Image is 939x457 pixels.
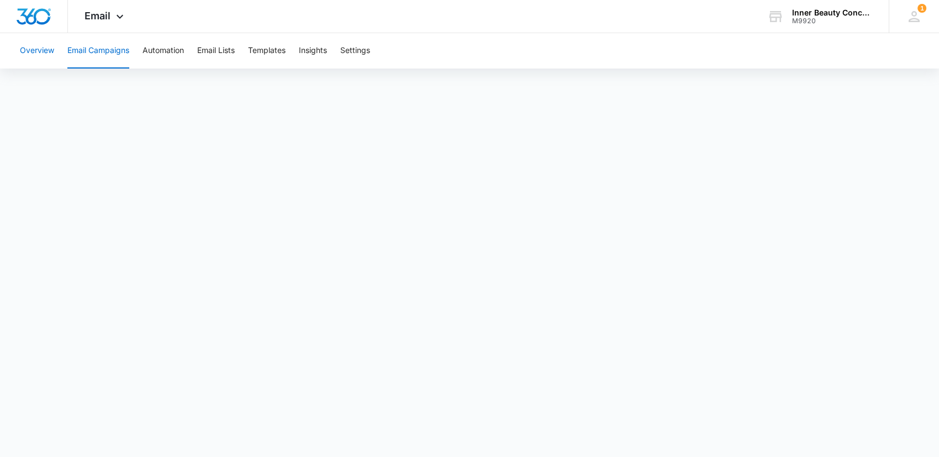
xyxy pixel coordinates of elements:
[299,33,327,69] button: Insights
[20,33,54,69] button: Overview
[143,33,184,69] button: Automation
[85,10,110,22] span: Email
[67,33,129,69] button: Email Campaigns
[917,4,926,13] span: 1
[340,33,370,69] button: Settings
[792,8,873,17] div: account name
[917,4,926,13] div: notifications count
[792,17,873,25] div: account id
[248,33,286,69] button: Templates
[197,33,235,69] button: Email Lists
